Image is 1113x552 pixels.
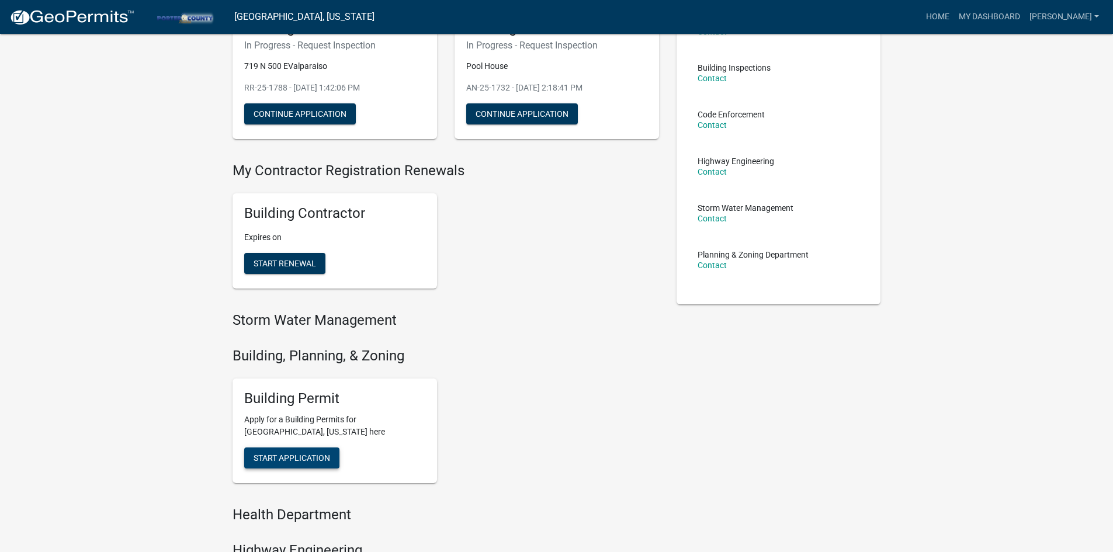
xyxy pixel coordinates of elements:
[233,348,659,364] h4: Building, Planning, & Zoning
[234,7,375,27] a: [GEOGRAPHIC_DATA], [US_STATE]
[244,447,339,468] button: Start Application
[244,205,425,222] h5: Building Contractor
[698,120,727,130] a: Contact
[233,312,659,329] h4: Storm Water Management
[244,40,425,51] h6: In Progress - Request Inspection
[466,40,647,51] h6: In Progress - Request Inspection
[698,74,727,83] a: Contact
[244,231,425,244] p: Expires on
[244,60,425,72] p: 719 N 500 EValparaiso
[233,506,659,523] h4: Health Department
[921,6,954,28] a: Home
[244,82,425,94] p: RR-25-1788 - [DATE] 1:42:06 PM
[698,204,793,212] p: Storm Water Management
[466,103,578,124] button: Continue Application
[698,110,765,119] p: Code Enforcement
[698,167,727,176] a: Contact
[954,6,1025,28] a: My Dashboard
[244,414,425,438] p: Apply for a Building Permits for [GEOGRAPHIC_DATA], [US_STATE] here
[254,259,316,268] span: Start Renewal
[698,251,809,259] p: Planning & Zoning Department
[698,64,771,72] p: Building Inspections
[244,390,425,407] h5: Building Permit
[233,162,659,179] h4: My Contractor Registration Renewals
[254,453,330,463] span: Start Application
[244,253,325,274] button: Start Renewal
[698,214,727,223] a: Contact
[466,82,647,94] p: AN-25-1732 - [DATE] 2:18:41 PM
[698,157,774,165] p: Highway Engineering
[233,162,659,298] wm-registration-list-section: My Contractor Registration Renewals
[244,103,356,124] button: Continue Application
[466,60,647,72] p: Pool House
[1025,6,1104,28] a: [PERSON_NAME]
[144,9,225,25] img: Porter County, Indiana
[698,261,727,270] a: Contact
